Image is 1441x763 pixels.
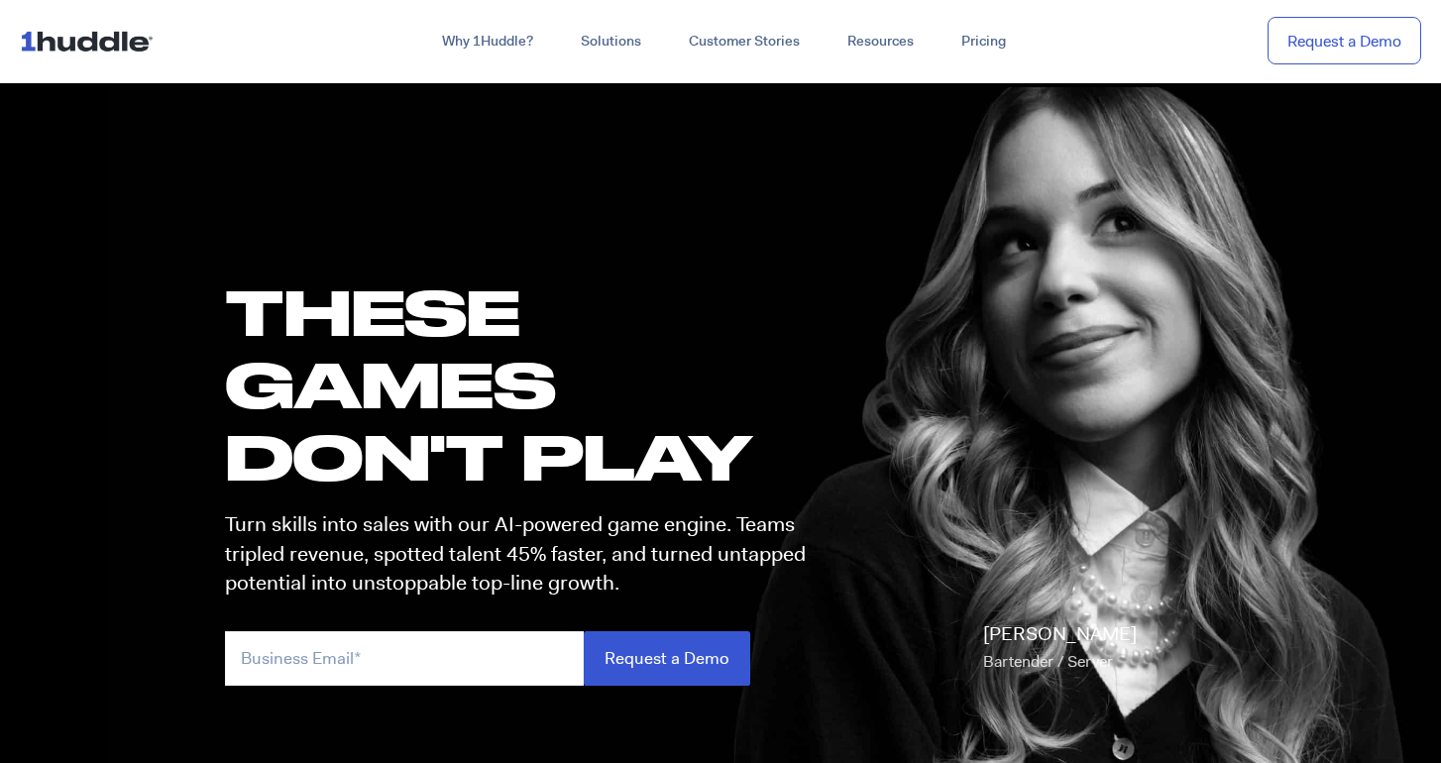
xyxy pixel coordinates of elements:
a: Request a Demo [1268,17,1421,65]
h1: these GAMES DON'T PLAY [225,275,824,493]
a: Resources [824,24,938,59]
input: Request a Demo [584,631,750,686]
span: Bartender / Server [983,651,1113,672]
a: Pricing [938,24,1030,59]
img: ... [20,22,162,59]
a: Customer Stories [665,24,824,59]
input: Business Email* [225,631,584,686]
p: Turn skills into sales with our AI-powered game engine. Teams tripled revenue, spotted talent 45%... [225,510,824,598]
p: [PERSON_NAME] [983,620,1137,676]
a: Why 1Huddle? [418,24,557,59]
a: Solutions [557,24,665,59]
